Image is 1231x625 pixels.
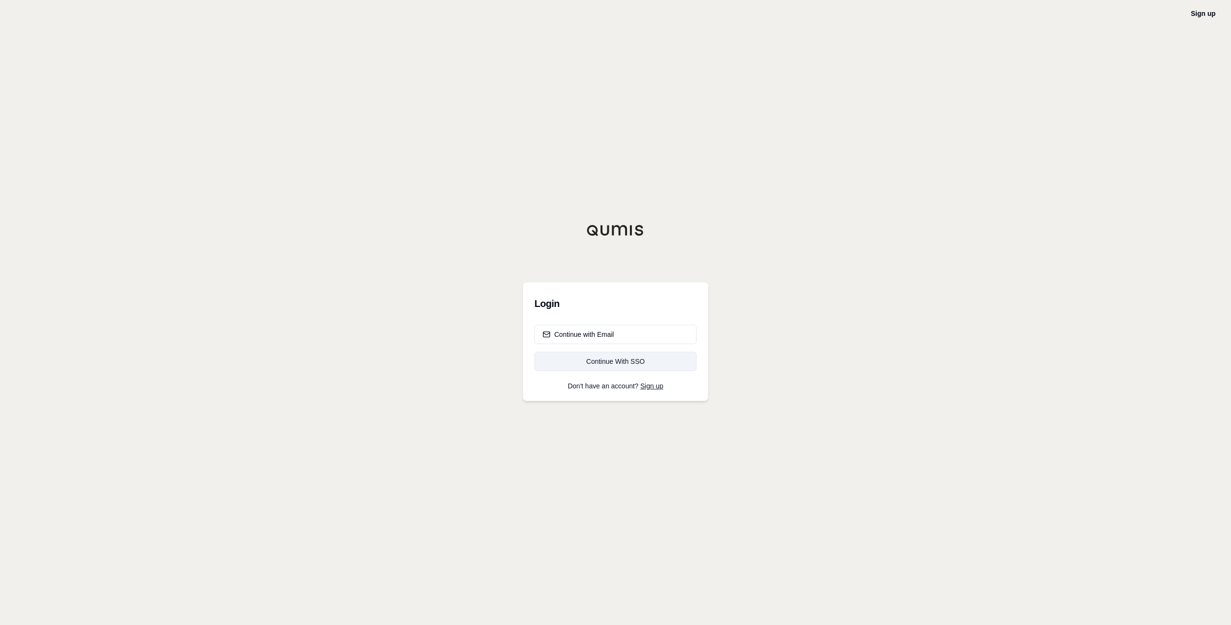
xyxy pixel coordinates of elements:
[641,382,663,390] a: Sign up
[534,325,697,344] button: Continue with Email
[534,294,697,313] h3: Login
[543,357,688,366] div: Continue With SSO
[534,383,697,389] p: Don't have an account?
[1191,10,1216,17] a: Sign up
[543,330,614,339] div: Continue with Email
[534,352,697,371] a: Continue With SSO
[587,225,644,236] img: Qumis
